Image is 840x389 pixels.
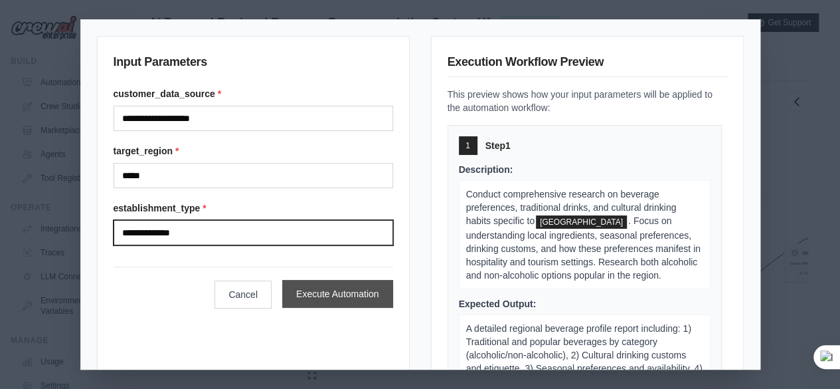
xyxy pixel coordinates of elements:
[466,189,677,226] span: Conduct comprehensive research on beverage preferences, traditional drinks, and cultural drinking...
[114,87,393,100] label: customer_data_source
[459,164,513,175] span: Description:
[485,139,511,152] span: Step 1
[774,325,840,389] iframe: Chat Widget
[466,215,701,280] span: . Focus on understanding local ingredients, seasonal preferences, drinking customs, and how these...
[448,88,727,114] p: This preview shows how your input parameters will be applied to the automation workflow:
[536,215,627,229] span: target_region
[282,280,393,308] button: Execute Automation
[465,140,470,151] span: 1
[114,201,393,215] label: establishment_type
[114,144,393,158] label: target_region
[459,299,537,309] span: Expected Output:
